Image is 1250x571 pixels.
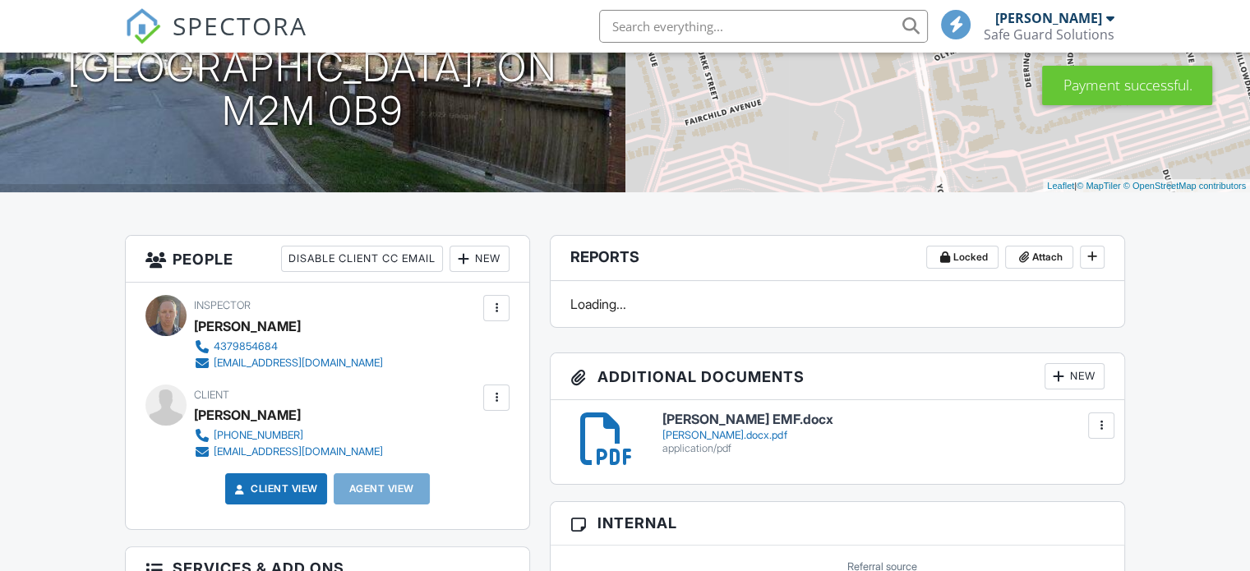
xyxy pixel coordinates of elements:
div: [PERSON_NAME] [194,314,301,338]
div: [EMAIL_ADDRESS][DOMAIN_NAME] [214,445,383,458]
a: [PHONE_NUMBER] [194,427,383,444]
div: | [1043,179,1250,193]
h1: [STREET_ADDRESS] [GEOGRAPHIC_DATA], ON M2M 0B9 [26,2,599,132]
div: [PHONE_NUMBER] [214,429,303,442]
div: [EMAIL_ADDRESS][DOMAIN_NAME] [214,357,383,370]
span: Client [194,389,229,401]
div: Payment successful. [1042,66,1212,105]
h3: Additional Documents [551,353,1124,400]
div: [PERSON_NAME].docx.pdf [662,429,1104,442]
span: SPECTORA [173,8,307,43]
div: New [450,246,510,272]
a: 4379854684 [194,338,383,355]
div: New [1045,363,1105,389]
h3: Internal [551,502,1124,545]
div: application/pdf [662,442,1104,455]
a: Client View [231,481,318,497]
a: SPECTORA [125,22,307,57]
a: [EMAIL_ADDRESS][DOMAIN_NAME] [194,444,383,460]
a: [EMAIL_ADDRESS][DOMAIN_NAME] [194,355,383,371]
div: Disable Client CC Email [281,246,443,272]
div: [PERSON_NAME] [995,10,1102,26]
h3: People [126,236,529,283]
h6: [PERSON_NAME] EMF.docx [662,412,1104,427]
span: Inspector [194,299,251,311]
div: [PERSON_NAME] [194,403,301,427]
a: © MapTiler [1077,181,1121,191]
img: The Best Home Inspection Software - Spectora [125,8,161,44]
a: Leaflet [1047,181,1074,191]
div: 4379854684 [214,340,278,353]
a: [PERSON_NAME] EMF.docx [PERSON_NAME].docx.pdf application/pdf [662,412,1104,454]
div: Safe Guard Solutions [984,26,1114,43]
input: Search everything... [599,10,928,43]
a: © OpenStreetMap contributors [1123,181,1246,191]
